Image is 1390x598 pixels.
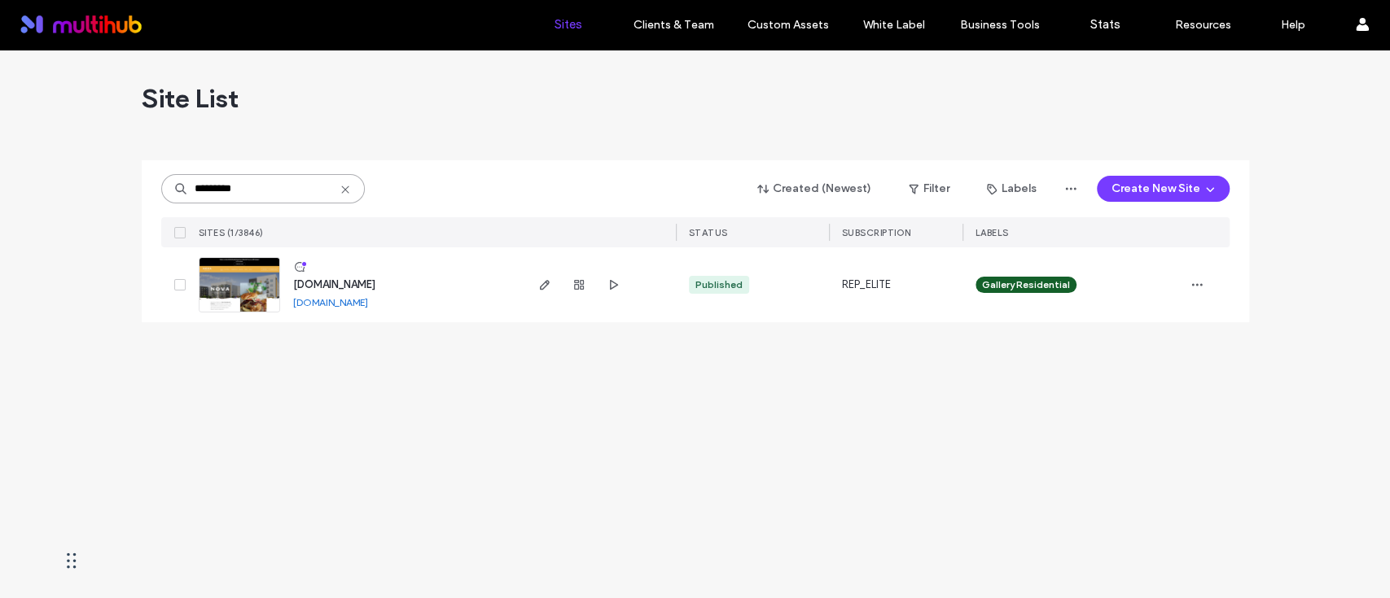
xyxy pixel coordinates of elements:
[1097,176,1230,202] button: Create New Site
[976,227,1009,238] span: LABELS
[1281,18,1305,32] label: Help
[37,11,70,26] span: Help
[67,536,77,585] div: Drag
[842,227,911,238] span: SUBSCRIPTION
[1090,17,1120,32] label: Stats
[748,18,829,32] label: Custom Assets
[695,277,743,292] div: Published
[743,176,886,202] button: Created (Newest)
[634,18,714,32] label: Clients & Team
[972,176,1051,202] button: Labels
[293,296,368,308] a: [DOMAIN_NAME]
[142,82,239,115] span: Site List
[293,278,375,290] a: [DOMAIN_NAME]
[689,227,728,238] span: STATUS
[555,17,582,32] label: Sites
[199,227,264,238] span: SITES (1/3846)
[892,176,966,202] button: Filter
[863,18,925,32] label: White Label
[1175,18,1231,32] label: Resources
[960,18,1040,32] label: Business Tools
[982,277,1070,292] span: Gallery Residential
[842,277,892,293] span: REP_ELITE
